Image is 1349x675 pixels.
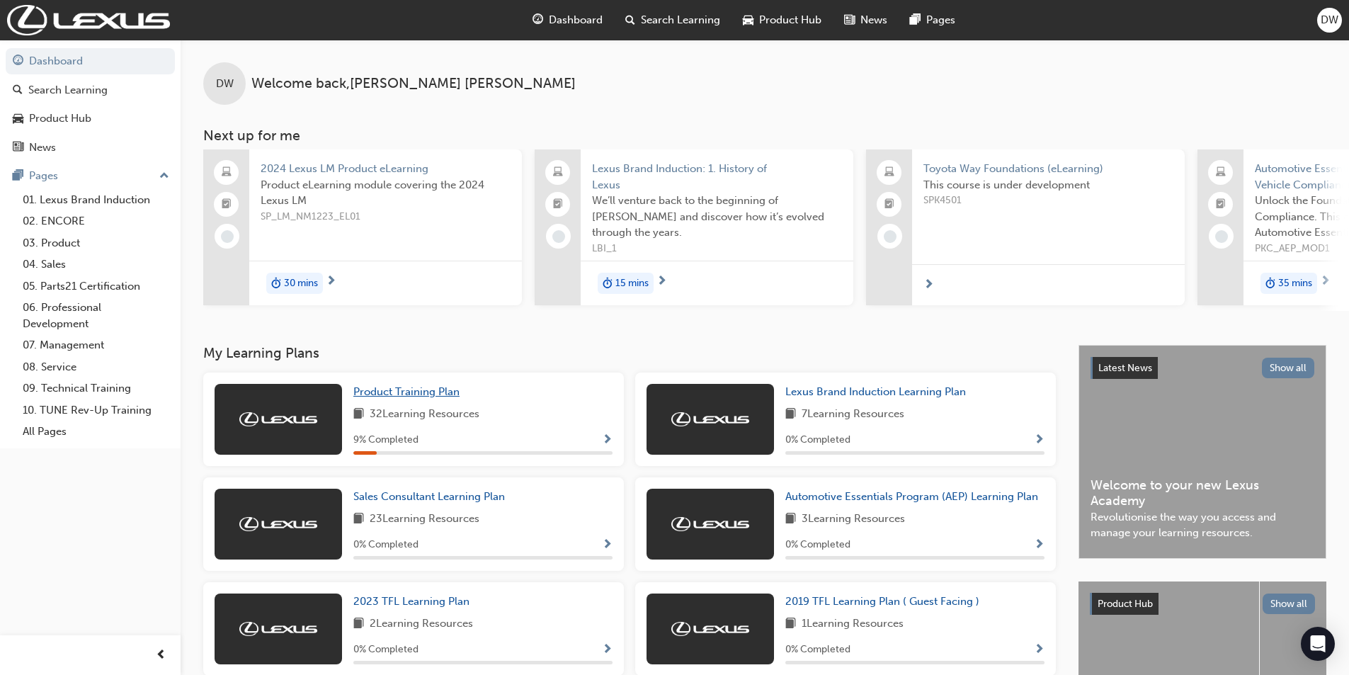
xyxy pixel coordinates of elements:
[261,161,511,177] span: 2024 Lexus LM Product eLearning
[785,385,966,398] span: Lexus Brand Induction Learning Plan
[13,142,23,154] span: news-icon
[6,163,175,189] button: Pages
[271,274,281,293] span: duration-icon
[216,76,234,92] span: DW
[1034,641,1045,659] button: Show Progress
[602,434,613,447] span: Show Progress
[353,406,364,424] span: book-icon
[802,616,904,633] span: 1 Learning Resources
[860,12,887,28] span: News
[6,77,175,103] a: Search Learning
[1034,536,1045,554] button: Show Progress
[743,11,753,29] span: car-icon
[353,537,419,553] span: 0 % Completed
[884,230,897,243] span: learningRecordVerb_NONE-icon
[549,12,603,28] span: Dashboard
[1091,509,1314,541] span: Revolutionise the way you access and manage your learning resources.
[17,356,175,378] a: 08. Service
[17,399,175,421] a: 10. TUNE Rev-Up Training
[785,406,796,424] span: book-icon
[17,232,175,254] a: 03. Product
[785,594,985,610] a: 2019 TFL Learning Plan ( Guest Facing )
[353,432,419,448] span: 9 % Completed
[1265,274,1275,293] span: duration-icon
[535,149,853,305] a: Lexus Brand Induction: 1. History of LexusWe’ll venture back to the beginning of [PERSON_NAME] an...
[802,406,904,424] span: 7 Learning Resources
[926,12,955,28] span: Pages
[222,195,232,214] span: booktick-icon
[1034,434,1045,447] span: Show Progress
[592,241,842,257] span: LBI_1
[1098,598,1153,610] span: Product Hub
[884,195,894,214] span: booktick-icon
[899,6,967,35] a: pages-iconPages
[785,511,796,528] span: book-icon
[1317,8,1342,33] button: DW
[802,511,905,528] span: 3 Learning Resources
[923,193,1173,209] span: SPK4501
[866,149,1185,305] a: Toyota Way Foundations (eLearning)This course is under developmentSPK4501
[671,412,749,426] img: Trak
[6,106,175,132] a: Product Hub
[353,594,475,610] a: 2023 TFL Learning Plan
[1321,12,1338,28] span: DW
[602,536,613,554] button: Show Progress
[28,82,108,98] div: Search Learning
[17,297,175,334] a: 06. Professional Development
[261,209,511,225] span: SP_LM_NM1223_EL01
[326,276,336,288] span: next-icon
[29,140,56,156] div: News
[844,11,855,29] span: news-icon
[1091,477,1314,509] span: Welcome to your new Lexus Academy
[833,6,899,35] a: news-iconNews
[13,170,23,183] span: pages-icon
[602,644,613,657] span: Show Progress
[641,12,720,28] span: Search Learning
[533,11,543,29] span: guage-icon
[17,421,175,443] a: All Pages
[353,490,505,503] span: Sales Consultant Learning Plan
[261,177,511,209] span: Product eLearning module covering the 2024 Lexus LM
[353,511,364,528] span: book-icon
[1098,362,1152,374] span: Latest News
[1301,627,1335,661] div: Open Intercom Messenger
[284,276,318,292] span: 30 mins
[614,6,732,35] a: search-iconSearch Learning
[759,12,821,28] span: Product Hub
[671,517,749,531] img: Trak
[671,622,749,636] img: Trak
[1034,644,1045,657] span: Show Progress
[785,490,1038,503] span: Automotive Essentials Program (AEP) Learning Plan
[553,195,563,214] span: booktick-icon
[1215,230,1228,243] span: learningRecordVerb_NONE-icon
[1216,195,1226,214] span: booktick-icon
[910,11,921,29] span: pages-icon
[239,622,317,636] img: Trak
[370,511,479,528] span: 23 Learning Resources
[353,616,364,633] span: book-icon
[602,641,613,659] button: Show Progress
[17,334,175,356] a: 07. Management
[553,164,563,182] span: laptop-icon
[17,210,175,232] a: 02. ENCORE
[13,113,23,125] span: car-icon
[1320,276,1331,288] span: next-icon
[602,431,613,449] button: Show Progress
[353,642,419,658] span: 0 % Completed
[603,274,613,293] span: duration-icon
[1278,276,1312,292] span: 35 mins
[1091,357,1314,380] a: Latest NewsShow all
[156,647,166,664] span: prev-icon
[656,276,667,288] span: next-icon
[370,406,479,424] span: 32 Learning Resources
[785,537,850,553] span: 0 % Completed
[221,230,234,243] span: learningRecordVerb_NONE-icon
[1262,358,1315,378] button: Show all
[1034,539,1045,552] span: Show Progress
[17,276,175,297] a: 05. Parts21 Certification
[785,384,972,400] a: Lexus Brand Induction Learning Plan
[1216,164,1226,182] span: laptop-icon
[923,177,1173,193] span: This course is under development
[884,164,894,182] span: laptop-icon
[592,193,842,241] span: We’ll venture back to the beginning of [PERSON_NAME] and discover how it’s evolved through the ye...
